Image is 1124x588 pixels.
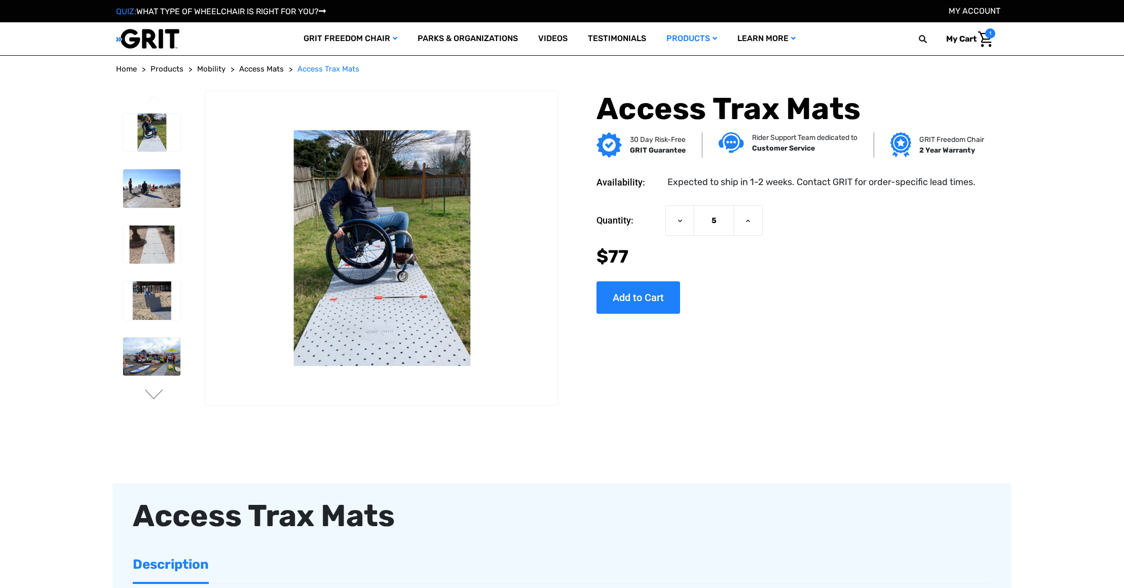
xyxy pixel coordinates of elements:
[297,64,359,73] span: Access Trax Mats
[719,132,744,153] img: Customer service
[630,146,686,155] strong: GRIT Guarantee
[116,63,137,75] a: Home
[133,493,991,539] div: Access Trax Mats
[116,63,1008,75] nav: Breadcrumb
[197,64,226,73] span: Mobility
[123,226,180,264] img: Access Trax Mats
[123,338,180,376] img: Access Trax Mats
[143,95,165,107] button: Go to slide 6 of 6
[116,7,326,16] a: QUIZ:WHAT TYPE OF WHEELCHAIR IS RIGHT FOR YOU?
[596,205,660,236] label: Quantity:
[293,22,407,55] a: GRIT Freedom Chair
[123,114,180,152] img: Access Trax Mats
[151,63,183,75] a: Products
[143,389,165,401] button: Go to slide 2 of 6
[133,547,209,582] a: Description
[407,22,528,55] a: Parks & Organizations
[946,34,977,44] span: My Cart
[239,63,284,75] a: Access Mats
[752,144,815,153] strong: Customer Service
[919,146,975,155] strong: 2 Year Warranty
[116,64,137,73] span: Home
[656,22,727,55] a: Products
[123,281,180,320] img: Access Trax Mats
[919,134,984,145] p: GRIT Freedom Chair
[596,246,628,267] span: $77
[239,64,284,73] span: Access Mats
[596,91,981,127] h1: Access Trax Mats
[890,132,911,158] img: Grit freedom
[949,6,1000,16] a: Account
[578,22,656,55] a: Testimonials
[667,175,976,189] dd: Expected to ship in 1-2 weeks. Contact GRIT for order-specific lead times.
[939,28,995,50] a: Cart with 1 items
[596,132,622,158] img: GRIT Guarantee
[297,63,359,75] a: Access Trax Mats
[116,7,136,16] span: QUIZ:
[528,22,578,55] a: Videos
[205,130,558,365] img: Access Trax Mats
[630,134,686,145] p: 30 Day Risk-Free
[978,31,993,47] img: Cart
[985,28,995,39] span: 1
[596,281,680,314] input: Add to Cart
[151,64,183,73] span: Products
[596,175,660,189] dt: Availability:
[116,28,179,49] img: GRIT All-Terrain Wheelchair and Mobility Equipment
[197,63,226,75] a: Mobility
[123,169,180,208] img: Access Trax Mats
[752,132,857,143] p: Rider Support Team dedicated to
[727,22,806,55] a: Learn More
[923,28,939,50] input: Search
